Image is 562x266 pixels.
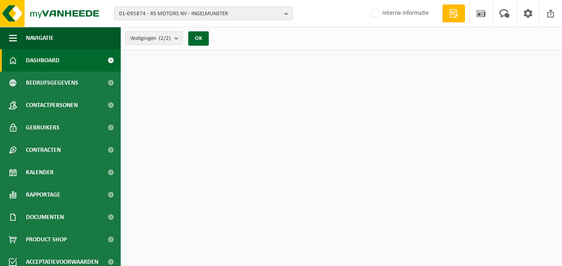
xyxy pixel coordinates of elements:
[26,49,59,72] span: Dashboard
[26,27,54,49] span: Navigatie
[26,94,78,116] span: Contactpersonen
[159,35,171,41] count: (2/2)
[26,206,64,228] span: Documenten
[26,184,60,206] span: Rapportage
[125,31,183,45] button: Vestigingen(2/2)
[26,116,59,139] span: Gebruikers
[114,7,293,20] button: 01-095874 - RS MOTORS NV - INGELMUNSTER
[130,32,171,45] span: Vestigingen
[26,72,78,94] span: Bedrijfsgegevens
[26,228,67,251] span: Product Shop
[26,139,61,161] span: Contracten
[188,31,209,46] button: OK
[119,7,281,21] span: 01-095874 - RS MOTORS NV - INGELMUNSTER
[370,7,429,20] label: Interne informatie
[26,161,54,184] span: Kalender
